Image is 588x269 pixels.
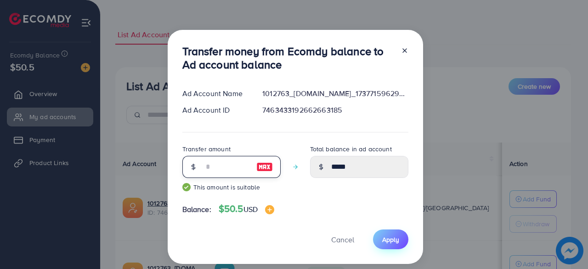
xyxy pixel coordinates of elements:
span: Cancel [331,235,354,245]
label: Transfer amount [182,144,231,154]
span: USD [243,204,258,214]
span: Balance: [182,204,211,215]
div: Ad Account Name [175,88,255,99]
img: image [265,205,274,214]
small: This amount is suitable [182,183,281,192]
div: 1012763_[DOMAIN_NAME]_1737715962950 [255,88,415,99]
button: Apply [373,229,408,249]
h3: Transfer money from Ecomdy balance to Ad account balance [182,45,394,71]
button: Cancel [320,229,366,249]
img: guide [182,183,191,191]
div: 7463433192662663185 [255,105,415,115]
label: Total balance in ad account [310,144,392,154]
img: image [256,161,273,172]
div: Ad Account ID [175,105,255,115]
span: Apply [382,235,399,244]
h4: $50.5 [219,203,274,215]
